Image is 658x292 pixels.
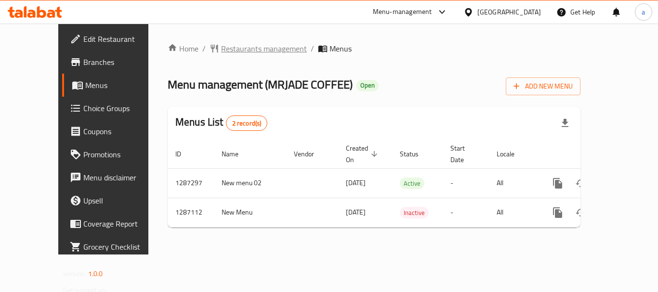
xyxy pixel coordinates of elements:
[489,198,539,227] td: All
[62,212,168,235] a: Coverage Report
[489,168,539,198] td: All
[506,77,580,95] button: Add New Menu
[226,119,267,128] span: 2 record(s)
[168,140,646,228] table: enhanced table
[168,43,198,54] a: Home
[62,51,168,74] a: Branches
[62,143,168,166] a: Promotions
[569,201,592,224] button: Change Status
[346,142,381,165] span: Created On
[175,115,267,131] h2: Menus List
[400,178,424,189] span: Active
[546,172,569,195] button: more
[88,267,103,280] span: 1.0.0
[356,80,379,91] div: Open
[214,198,286,227] td: New Menu
[83,218,160,229] span: Coverage Report
[63,267,87,280] span: Version:
[400,207,429,218] div: Inactive
[83,126,160,137] span: Coupons
[443,198,489,227] td: -
[62,97,168,120] a: Choice Groups
[497,148,527,160] span: Locale
[62,120,168,143] a: Coupons
[539,140,646,169] th: Actions
[546,201,569,224] button: more
[329,43,352,54] span: Menus
[569,172,592,195] button: Change Status
[222,148,251,160] span: Name
[373,6,432,18] div: Menu-management
[311,43,314,54] li: /
[62,74,168,97] a: Menus
[226,115,268,131] div: Total records count
[83,56,160,68] span: Branches
[62,189,168,212] a: Upsell
[210,43,307,54] a: Restaurants management
[168,74,353,95] span: Menu management ( MRJADE COFFEE )
[202,43,206,54] li: /
[83,102,160,114] span: Choice Groups
[477,7,541,17] div: [GEOGRAPHIC_DATA]
[513,80,573,92] span: Add New Menu
[450,142,477,165] span: Start Date
[400,148,431,160] span: Status
[168,43,580,54] nav: breadcrumb
[83,172,160,183] span: Menu disclaimer
[62,166,168,189] a: Menu disclaimer
[214,168,286,198] td: New menu 02
[443,168,489,198] td: -
[400,207,429,218] span: Inactive
[83,241,160,253] span: Grocery Checklist
[83,33,160,45] span: Edit Restaurant
[346,177,366,189] span: [DATE]
[175,148,194,160] span: ID
[346,206,366,218] span: [DATE]
[62,235,168,258] a: Grocery Checklist
[553,112,577,135] div: Export file
[221,43,307,54] span: Restaurants management
[62,27,168,51] a: Edit Restaurant
[83,149,160,160] span: Promotions
[356,81,379,89] span: Open
[168,198,214,227] td: 1287112
[168,168,214,198] td: 1287297
[642,7,645,17] span: a
[83,195,160,206] span: Upsell
[294,148,327,160] span: Vendor
[85,79,160,91] span: Menus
